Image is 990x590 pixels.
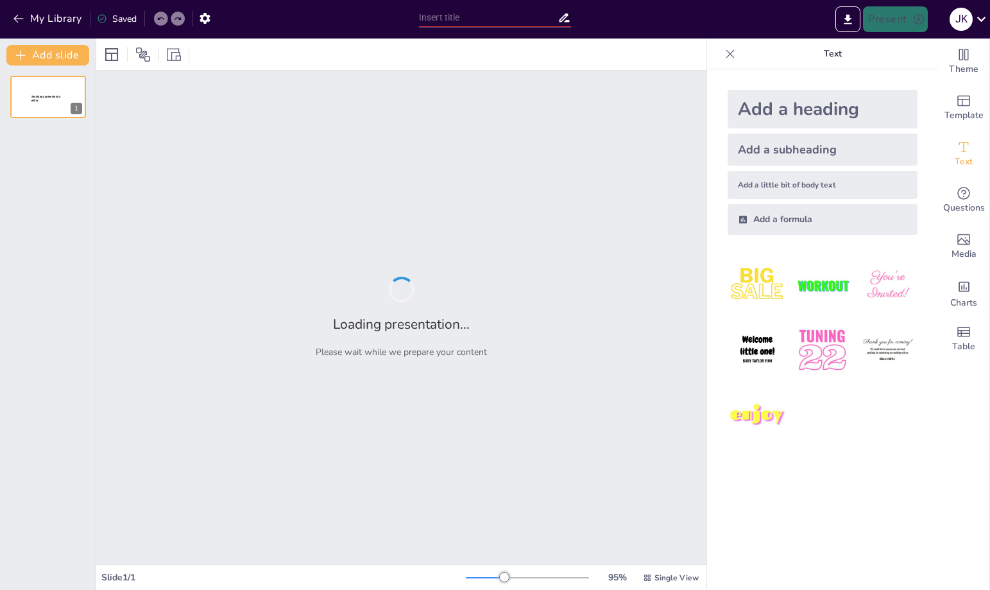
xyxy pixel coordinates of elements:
div: Add text boxes [938,131,989,177]
div: Saved [97,13,137,25]
button: Present [863,6,927,32]
p: Text [740,39,925,69]
div: Add ready made slides [938,85,989,131]
span: Table [952,340,975,354]
img: 3.jpeg [858,256,917,315]
h2: Loading presentation... [333,315,470,333]
img: 2.jpeg [792,256,852,315]
div: Change the overall theme [938,39,989,85]
input: Insert title [419,8,558,27]
button: Add slide [6,45,89,65]
img: 5.jpeg [792,320,852,380]
div: Get real-time input from your audience [938,177,989,223]
div: Add a heading [728,90,917,128]
div: Add a formula [728,204,917,235]
div: Layout [101,44,122,65]
span: Questions [943,201,985,215]
img: 1.jpeg [728,256,787,315]
div: Slide 1 / 1 [101,571,466,584]
img: 7.jpeg [728,386,787,446]
span: Sendsteps presentation editor [31,95,60,102]
img: 4.jpeg [728,320,787,380]
div: Add a little bit of body text [728,171,917,199]
div: Add images, graphics, shapes or video [938,223,989,270]
div: 1 [71,103,82,114]
div: Resize presentation [164,44,183,65]
div: Add a subheading [728,134,917,166]
div: J K [950,8,973,31]
button: My Library [10,8,87,29]
span: Charts [950,296,977,310]
div: Sendsteps presentation editor1 [10,76,86,118]
div: Add charts and graphs [938,270,989,316]
span: Position [135,47,151,62]
span: Media [952,247,977,261]
span: Theme [949,62,978,76]
span: Template [944,108,984,123]
span: Text [955,155,973,169]
button: Export to PowerPoint [835,6,860,32]
span: Single View [654,573,699,583]
img: 6.jpeg [858,320,917,380]
button: J K [950,6,973,32]
p: Please wait while we prepare your content [316,346,487,358]
div: 95 % [602,571,633,584]
div: Add a table [938,316,989,362]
